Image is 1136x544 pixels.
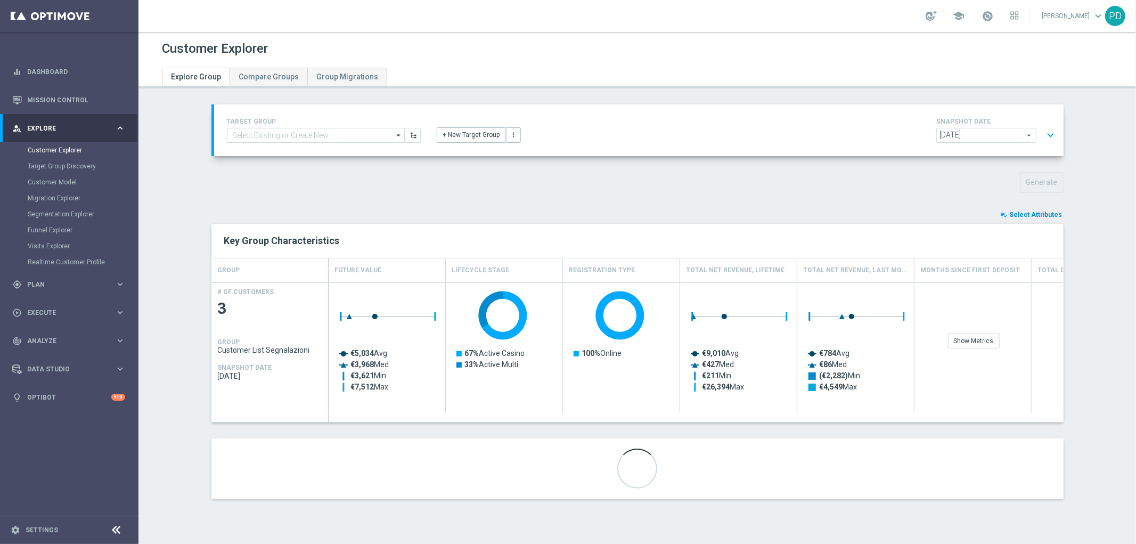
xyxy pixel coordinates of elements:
[921,261,1020,280] h4: Months Since First Deposit
[27,366,115,372] span: Data Studio
[28,254,137,270] div: Realtime Customer Profile
[111,394,125,401] div: +10
[28,242,111,250] a: Visits Explorer
[218,298,322,319] span: 3
[316,72,378,81] span: Group Migrations
[1092,10,1104,22] span: keyboard_arrow_down
[510,131,517,139] i: more_vert
[28,206,137,222] div: Segmentation Explorer
[218,346,322,354] span: Customer List Segnalazioni
[218,338,240,346] h4: GROUP
[12,280,126,289] button: gps_fixed Plan keyboard_arrow_right
[1001,211,1008,218] i: playlist_add_check
[12,68,126,76] button: equalizer Dashboard
[115,279,125,289] i: keyboard_arrow_right
[12,393,126,402] button: lightbulb Optibot +10
[819,371,860,380] text: Min
[115,123,125,133] i: keyboard_arrow_right
[227,115,1051,145] div: TARGET GROUP arrow_drop_down + New Target Group more_vert SNAPSHOT DATE arrow_drop_down expand_more
[582,349,600,358] tspan: 100%
[12,337,126,345] button: track_changes Analyze keyboard_arrow_right
[12,364,115,374] div: Data Studio
[12,393,22,402] i: lightbulb
[686,261,785,280] h4: Total Net Revenue, Lifetime
[12,336,22,346] i: track_changes
[506,127,521,142] button: more_vert
[12,308,126,317] div: play_circle_outline Execute keyboard_arrow_right
[211,282,329,413] div: Press SPACE to select this row.
[1041,8,1105,24] a: [PERSON_NAME]keyboard_arrow_down
[27,125,115,132] span: Explore
[936,118,1059,125] h4: SNAPSHOT DATE
[702,349,725,358] tspan: €9,010
[702,349,739,358] text: Avg
[12,308,115,318] div: Execute
[702,383,744,391] text: Max
[1020,172,1064,193] button: Generate
[452,261,510,280] h4: Lifecycle Stage
[28,174,137,190] div: Customer Model
[12,336,115,346] div: Analyze
[569,261,635,280] h4: Registration Type
[437,127,505,142] button: + New Target Group
[335,261,382,280] h4: Future Value
[27,383,111,411] a: Optibot
[227,118,421,125] h4: TARGET GROUP
[464,349,479,358] tspan: 67%
[350,371,374,380] tspan: €3,621
[28,158,137,174] div: Target Group Discovery
[948,334,1000,348] div: Show Metrics
[28,210,111,218] a: Segmentation Explorer
[28,226,111,234] a: Funnel Explorer
[12,365,126,374] button: Data Studio keyboard_arrow_right
[12,58,125,86] div: Dashboard
[27,338,115,344] span: Analyze
[28,258,111,266] a: Realtime Customer Profile
[12,383,125,411] div: Optibot
[394,128,404,142] i: arrow_drop_down
[953,10,965,22] span: school
[1105,6,1125,26] div: PD
[115,364,125,374] i: keyboard_arrow_right
[11,525,20,535] i: settings
[350,383,388,391] text: Max
[171,72,221,81] span: Explore Group
[27,281,115,288] span: Plan
[12,96,126,104] div: Mission Control
[218,372,322,380] span: 2025-09-29
[12,308,22,318] i: play_circle_outline
[464,349,525,358] text: Active Casino
[12,124,126,133] button: person_search Explore keyboard_arrow_right
[702,360,734,369] text: Med
[115,336,125,346] i: keyboard_arrow_right
[1010,211,1063,218] span: Select Attributes
[819,360,832,369] tspan: €86
[702,360,719,369] tspan: €427
[12,86,125,114] div: Mission Control
[350,360,374,369] tspan: €3,968
[1043,125,1059,145] button: expand_more
[227,128,405,143] input: Select Existing or Create New
[819,383,857,391] text: Max
[12,124,22,133] i: person_search
[464,360,479,369] tspan: 33%
[12,280,115,289] div: Plan
[819,383,843,391] tspan: €4,549
[28,194,111,202] a: Migration Explorer
[12,280,22,289] i: gps_fixed
[218,261,240,280] h4: GROUP
[350,383,374,391] tspan: €7,512
[350,349,374,358] tspan: €5,034
[28,222,137,238] div: Funnel Explorer
[1000,209,1064,221] button: playlist_add_check Select Attributes
[12,67,22,77] i: equalizer
[28,142,137,158] div: Customer Explorer
[26,527,58,533] a: Settings
[28,146,111,155] a: Customer Explorer
[350,371,386,380] text: Min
